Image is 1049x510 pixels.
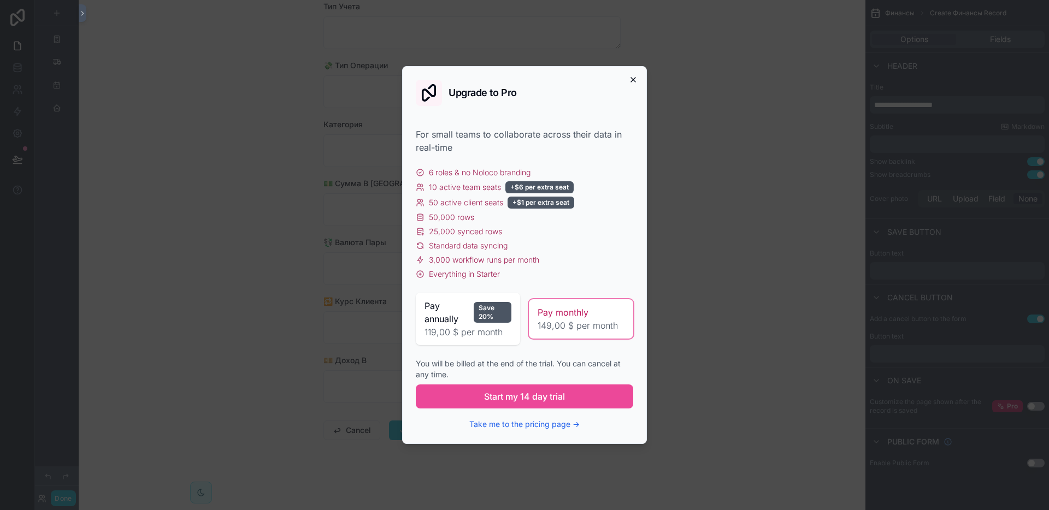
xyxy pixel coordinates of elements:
span: Standard data syncing [429,240,508,251]
span: Pay monthly [538,306,588,319]
div: +$1 per extra seat [508,197,574,209]
span: 6 roles & no Noloco branding [429,167,531,178]
span: Pay annually [425,299,469,325]
div: +$6 per extra seat [505,181,574,193]
span: Everything in Starter [429,269,500,280]
div: You will be billed at the end of the trial. You can cancel at any time. [416,358,633,380]
button: Take me to the pricing page → [469,419,580,430]
span: 149,00 $ per month [538,319,624,332]
span: 25,000 synced rows [429,226,502,237]
h2: Upgrade to Pro [449,88,517,98]
span: 10 active team seats [429,182,501,193]
div: Save 20% [474,302,511,323]
button: Start my 14 day trial [416,384,633,408]
span: Start my 14 day trial [484,390,565,403]
div: For small teams to collaborate across their data in real-time [416,128,633,154]
span: 119,00 $ per month [425,325,511,339]
span: 3,000 workflow runs per month [429,254,539,265]
span: 50 active client seats [429,197,503,208]
span: 50,000 rows [429,212,474,223]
